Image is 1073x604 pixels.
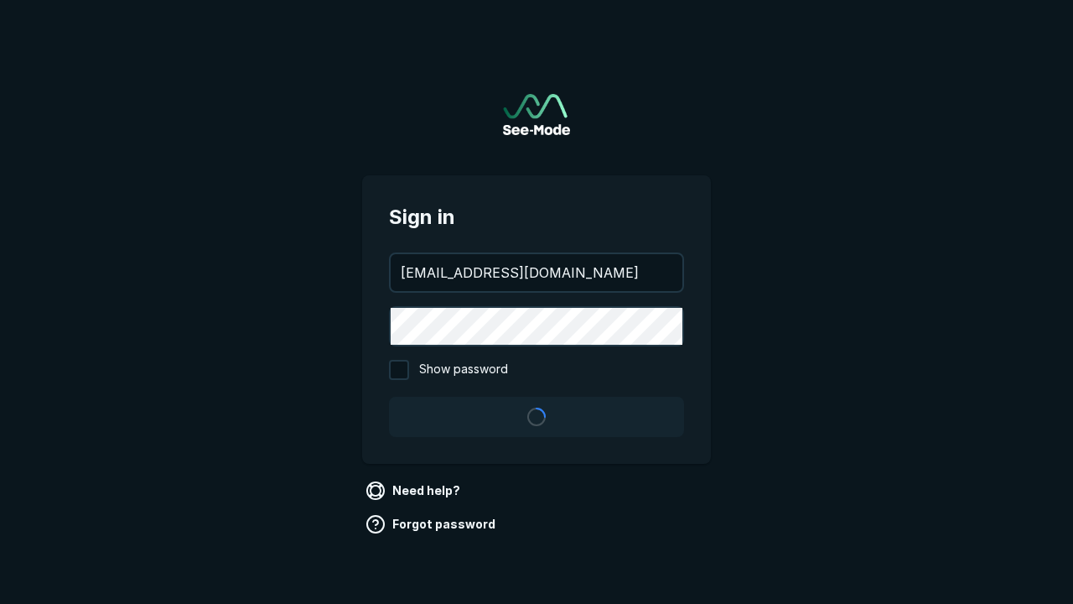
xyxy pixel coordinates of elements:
span: Sign in [389,202,684,232]
img: See-Mode Logo [503,94,570,135]
a: Need help? [362,477,467,504]
input: your@email.com [391,254,682,291]
span: Show password [419,360,508,380]
a: Go to sign in [503,94,570,135]
a: Forgot password [362,511,502,538]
